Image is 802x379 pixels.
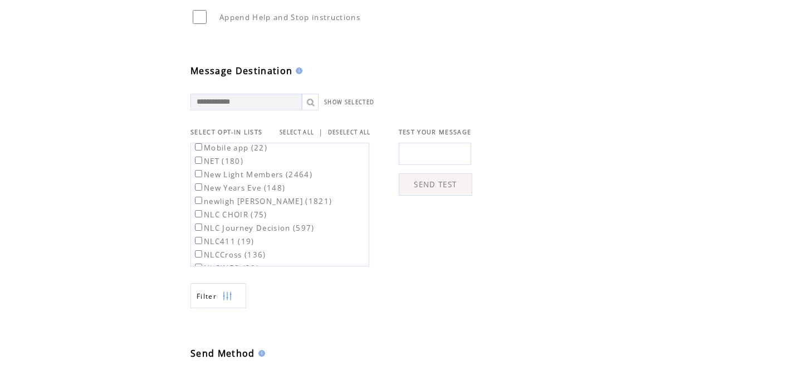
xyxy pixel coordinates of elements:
[328,129,371,136] a: DESELECT ALL
[280,129,314,136] a: SELECT ALL
[193,263,259,273] label: NLCINFO (29)
[193,210,267,220] label: NLC CHOIR (75)
[195,237,202,244] input: NLC411 (19)
[255,350,265,357] img: help.gif
[195,143,202,150] input: Mobile app (22)
[190,128,262,136] span: SELECT OPT-IN LISTS
[195,183,202,191] input: New Years Eve (148)
[193,169,312,179] label: New Light Members (2464)
[292,67,302,74] img: help.gif
[195,197,202,204] input: newligh [PERSON_NAME] (1821)
[193,156,243,166] label: NET (180)
[219,12,360,22] span: Append Help and Stop instructions
[197,291,217,301] span: Show filters
[193,250,266,260] label: NLCCross (136)
[324,99,374,106] a: SHOW SELECTED
[195,264,202,271] input: NLCINFO (29)
[195,223,202,231] input: NLC Journey Decision (597)
[193,223,315,233] label: NLC Journey Decision (597)
[193,236,255,246] label: NLC411 (19)
[193,183,285,193] label: New Years Eve (148)
[190,283,246,308] a: Filter
[195,210,202,217] input: NLC CHOIR (75)
[399,173,472,196] a: SEND TEST
[190,347,255,359] span: Send Method
[195,250,202,257] input: NLCCross (136)
[195,170,202,177] input: New Light Members (2464)
[195,157,202,164] input: NET (180)
[222,284,232,309] img: filters.png
[193,196,332,206] label: newligh [PERSON_NAME] (1821)
[319,127,323,137] span: |
[399,128,472,136] span: TEST YOUR MESSAGE
[190,65,292,77] span: Message Destination
[193,143,267,153] label: Mobile app (22)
